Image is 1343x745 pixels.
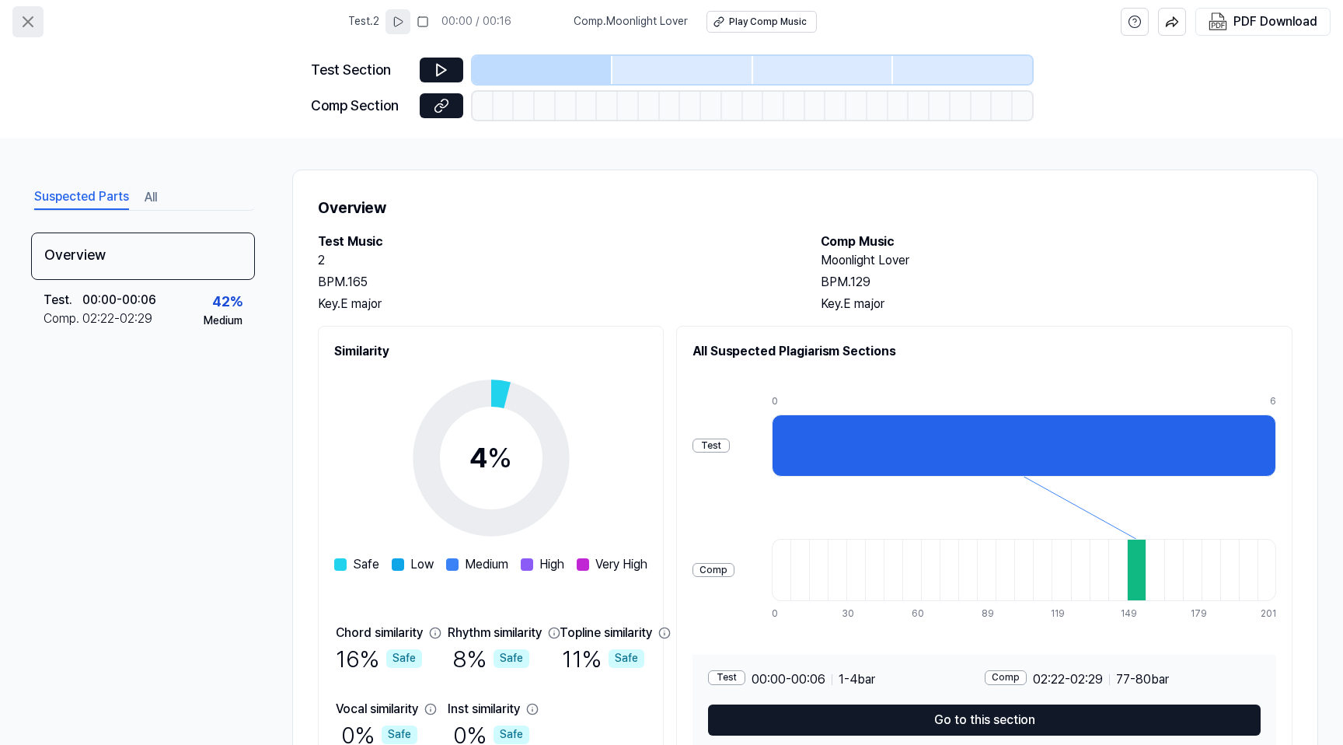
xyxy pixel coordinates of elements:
[1191,607,1209,621] div: 179
[318,273,790,292] div: BPM. 165
[985,670,1027,685] div: Comp
[31,233,255,280] div: Overview
[539,555,564,574] span: High
[912,607,930,621] div: 60
[44,291,82,310] div: Test .
[212,291,242,313] div: 42 %
[494,726,529,744] div: Safe
[1270,395,1276,408] div: 6
[448,700,520,719] div: Inst similarity
[574,14,688,30] span: Comp . Moonlight Lover
[1128,14,1142,30] svg: help
[336,642,422,675] div: 16 %
[982,607,1000,621] div: 89
[382,726,417,744] div: Safe
[318,233,790,251] h2: Test Music
[448,624,542,642] div: Rhythm similarity
[1165,15,1179,29] img: share
[353,555,379,574] span: Safe
[487,441,512,474] span: %
[334,342,647,361] h2: Similarity
[34,185,129,210] button: Suspected Parts
[410,555,434,574] span: Low
[609,649,644,668] div: Safe
[82,310,152,328] div: 02:22 - 02:29
[821,273,1292,292] div: BPM. 129
[560,624,652,642] div: Topline similarity
[729,16,807,29] div: Play Comp Music
[562,642,644,675] div: 11 %
[311,95,410,117] div: Comp Section
[1209,12,1227,31] img: PDF Download
[692,342,1276,361] h2: All Suspected Plagiarism Sections
[465,555,508,574] span: Medium
[311,59,410,82] div: Test Section
[336,700,418,719] div: Vocal similarity
[752,670,825,689] span: 00:00 - 00:06
[1261,607,1276,621] div: 201
[494,649,529,668] div: Safe
[1116,670,1169,689] span: 77 - 80 bar
[336,624,423,642] div: Chord similarity
[708,705,1261,736] button: Go to this section
[386,649,422,668] div: Safe
[318,195,1292,220] h1: Overview
[772,395,1270,408] div: 0
[204,313,242,329] div: Medium
[82,291,156,310] div: 00:00 - 00:06
[469,437,512,479] div: 4
[318,251,790,270] h2: 2
[692,439,730,453] div: Test
[1233,12,1317,32] div: PDF Download
[595,555,647,574] span: Very High
[708,670,745,685] div: Test
[692,563,734,578] div: Comp
[821,251,1292,270] h2: Moonlight Lover
[452,642,529,675] div: 8 %
[772,607,790,621] div: 0
[1121,607,1139,621] div: 149
[839,670,875,689] span: 1 - 4 bar
[821,233,1292,251] h2: Comp Music
[44,310,82,328] div: Comp .
[1051,607,1069,621] div: 119
[1121,8,1149,36] button: help
[441,14,511,30] div: 00:00 / 00:16
[821,295,1292,313] div: Key. E major
[1033,670,1103,689] span: 02:22 - 02:29
[318,295,790,313] div: Key. E major
[145,185,157,210] button: All
[842,607,860,621] div: 30
[1205,9,1320,35] button: PDF Download
[348,14,379,30] span: Test . 2
[706,11,817,33] button: Play Comp Music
